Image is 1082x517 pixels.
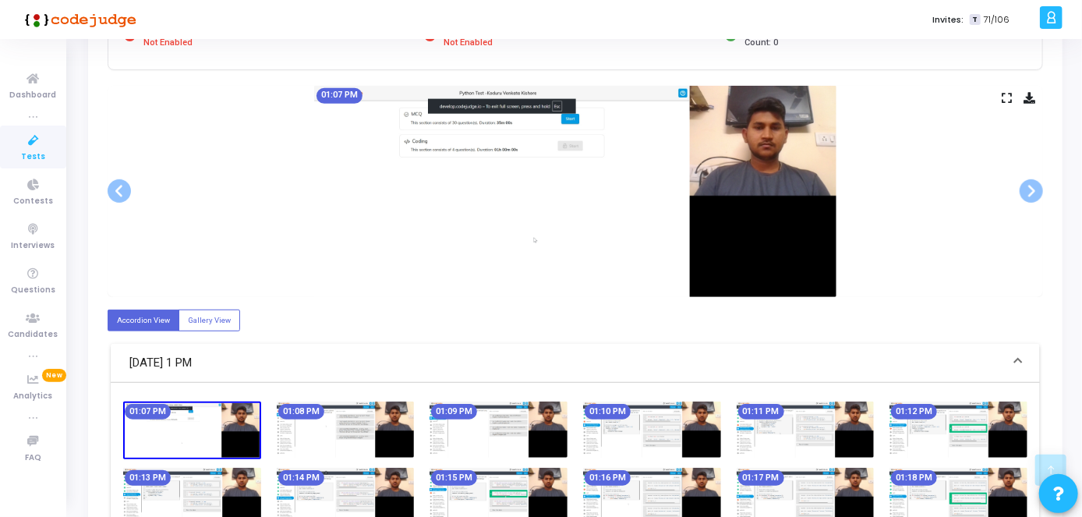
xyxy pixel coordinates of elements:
[125,470,171,486] mat-chip: 01:13 PM
[738,404,784,420] mat-chip: 01:11 PM
[744,37,778,50] span: Count: 0
[316,88,362,104] mat-chip: 01:07 PM
[431,404,477,420] mat-chip: 01:09 PM
[431,470,477,486] mat-chip: 01:15 PM
[19,4,136,35] img: logo
[13,195,53,208] span: Contests
[889,402,1027,457] img: screenshot-1755070956275.jpeg
[179,310,240,331] label: Gallery View
[984,13,1010,27] span: 71/106
[738,470,784,486] mat-chip: 01:17 PM
[10,89,57,102] span: Dashboard
[585,470,631,486] mat-chip: 01:16 PM
[125,404,171,420] mat-chip: 01:07 PM
[583,402,721,457] img: screenshot-1755070836240.jpeg
[143,37,193,50] span: Not Enabled
[129,354,1002,372] mat-panel-title: [DATE] 1 PM
[278,404,324,420] mat-chip: 01:08 PM
[14,390,53,403] span: Analytics
[891,470,937,486] mat-chip: 01:18 PM
[314,86,836,297] img: screenshot-1755070656262.jpeg
[9,328,58,342] span: Candidates
[21,150,45,164] span: Tests
[970,14,980,26] span: T
[11,284,55,297] span: Questions
[430,402,568,457] img: screenshot-1755070776278.jpeg
[737,402,875,457] img: screenshot-1755070896288.jpeg
[25,451,41,465] span: FAQ
[123,402,261,459] img: screenshot-1755070656262.jpeg
[277,402,415,457] img: screenshot-1755070715835.jpeg
[111,344,1040,383] mat-expansion-panel-header: [DATE] 1 PM
[12,239,55,253] span: Interviews
[42,369,66,382] span: New
[585,404,631,420] mat-chip: 01:10 PM
[108,310,179,331] label: Accordion View
[932,13,964,27] label: Invites:
[278,470,324,486] mat-chip: 01:14 PM
[891,404,937,420] mat-chip: 01:12 PM
[444,37,493,50] span: Not Enabled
